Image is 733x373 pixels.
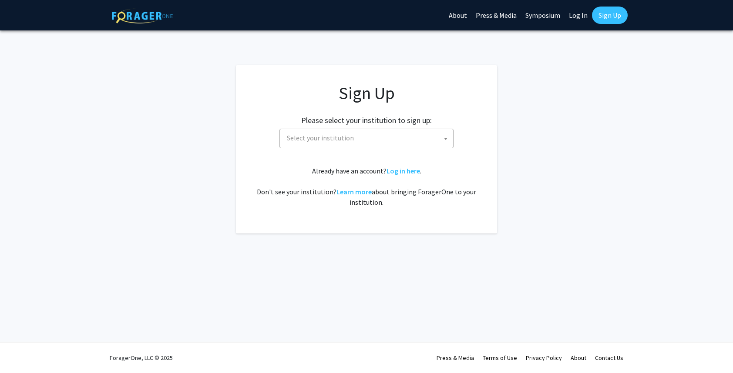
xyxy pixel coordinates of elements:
[592,7,628,24] a: Sign Up
[437,354,474,362] a: Press & Media
[595,354,623,362] a: Contact Us
[483,354,517,362] a: Terms of Use
[112,8,173,23] img: ForagerOne Logo
[526,354,562,362] a: Privacy Policy
[253,83,480,103] h1: Sign Up
[253,166,480,207] div: Already have an account? . Don't see your institution? about bringing ForagerOne to your institut...
[301,116,432,125] h2: Please select your institution to sign up:
[283,129,453,147] span: Select your institution
[287,133,354,142] span: Select your institution
[387,167,420,175] a: Log in here
[279,129,454,148] span: Select your institution
[110,343,173,373] div: ForagerOne, LLC © 2025
[571,354,586,362] a: About
[336,187,372,196] a: Learn more about bringing ForagerOne to your institution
